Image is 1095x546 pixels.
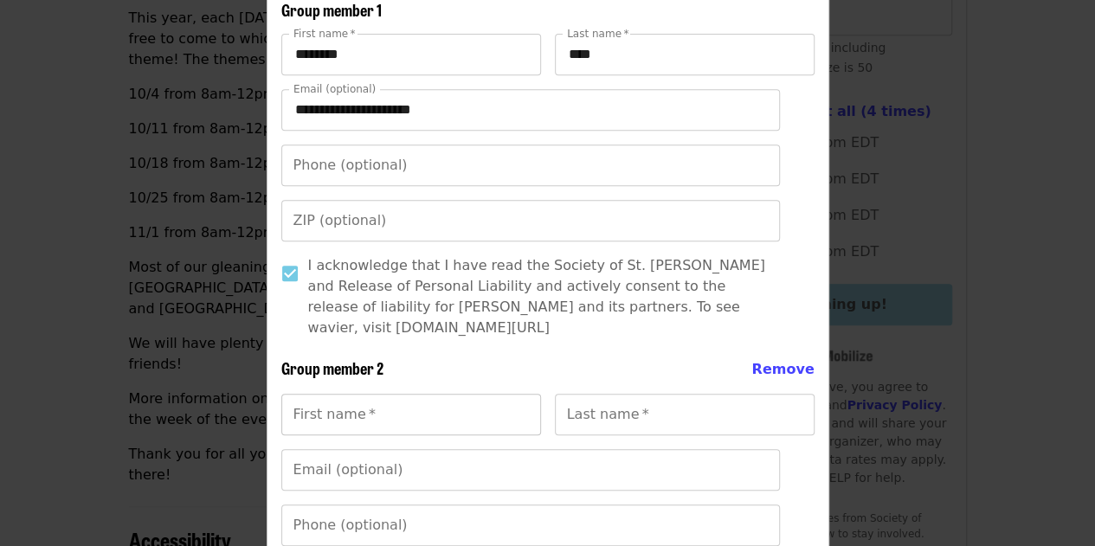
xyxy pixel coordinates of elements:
[281,200,780,241] input: ZIP (optional)
[281,357,383,379] span: Group member 2
[555,34,815,75] input: Last name
[281,394,541,435] input: First name
[293,29,356,39] label: First name
[293,84,376,94] label: Email (optional)
[281,34,541,75] input: First name
[281,89,780,131] input: Email (optional)
[281,145,780,186] input: Phone (optional)
[308,255,770,338] span: I acknowledge that I have read the Society of St. [PERSON_NAME] and Release of Personal Liability...
[281,504,780,546] input: Phone (optional)
[567,29,628,39] label: Last name
[751,359,814,380] button: Remove
[751,361,814,377] span: Remove
[555,394,815,435] input: Last name
[281,449,780,491] input: Email (optional)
